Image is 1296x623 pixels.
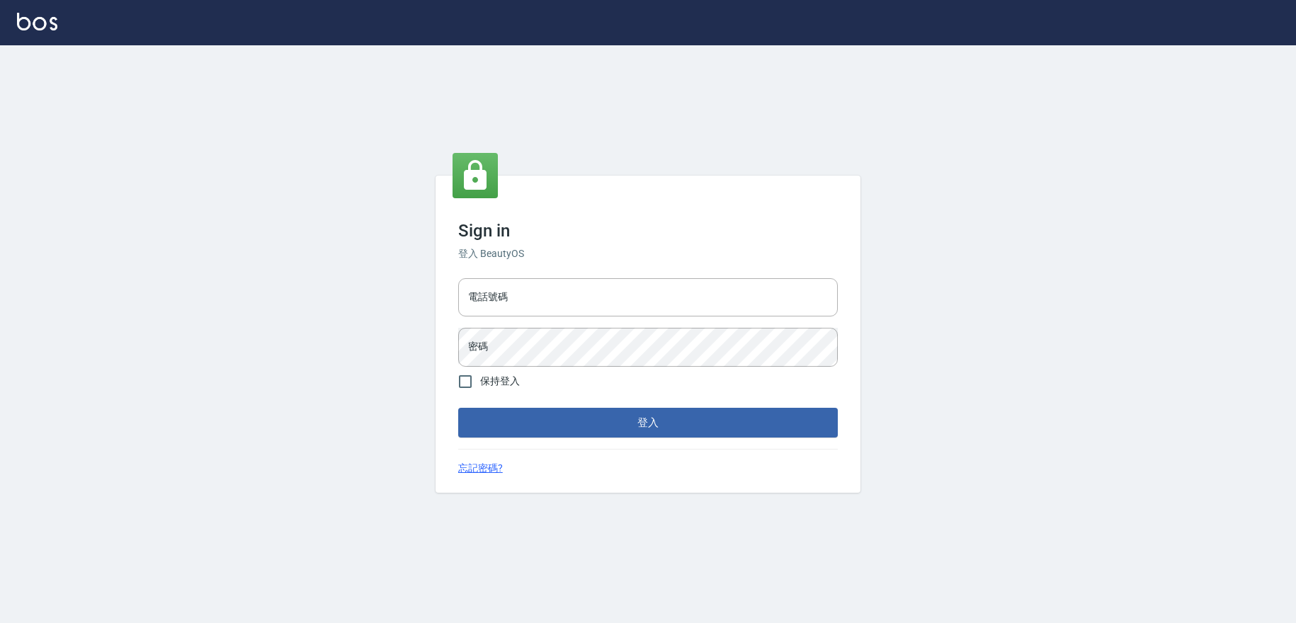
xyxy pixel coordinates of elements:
[458,221,838,241] h3: Sign in
[458,408,838,438] button: 登入
[458,461,503,476] a: 忘記密碼?
[480,374,520,389] span: 保持登入
[458,246,838,261] h6: 登入 BeautyOS
[17,13,57,30] img: Logo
